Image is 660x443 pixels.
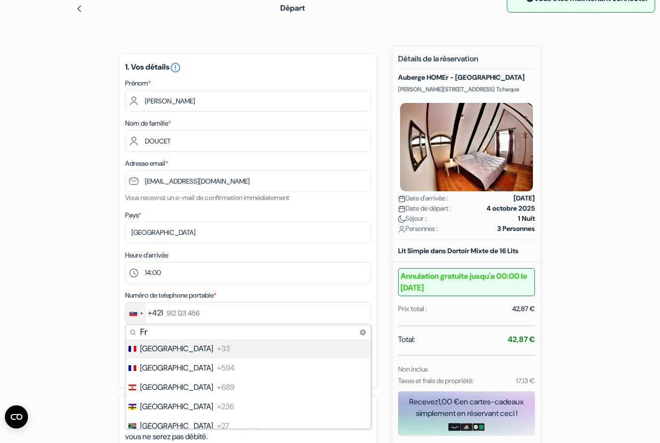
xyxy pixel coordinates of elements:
[125,158,168,169] label: Adresse email
[126,339,371,429] ul: List of countries
[140,401,213,413] span: [GEOGRAPHIC_DATA]
[125,62,371,73] h5: 1. Vos détails
[125,250,168,260] label: Heure d'arrivée
[5,405,28,429] button: Ouvrir le widget CMP
[398,54,535,70] h5: Détails de la réservation
[473,423,485,431] img: uber-uber-eats-card.png
[217,420,229,432] span: +27
[398,215,405,223] img: moon.svg
[217,362,235,374] span: +594
[398,376,473,385] small: Taxes et frais de propriété:
[217,401,234,413] span: +236
[125,210,141,220] label: Pays
[217,343,230,355] span: +33
[125,170,371,192] input: Entrer adresse e-mail
[398,193,448,203] span: Date d'arrivée :
[125,290,216,300] label: Numéro de telephone portable
[125,118,171,129] label: Nom de famille
[398,203,451,214] span: Date de départ :
[125,193,289,202] small: Vous recevrez un e-mail de confirmation immédiatement
[140,420,213,432] span: [GEOGRAPHIC_DATA]
[398,224,438,234] span: Personnes :
[125,419,371,443] p: Une carte de crédit est nécessaire pour garantir votre réservation bien que vous ne serez pas déb...
[125,302,371,324] input: 912 123 456
[514,193,535,203] strong: [DATE]
[140,362,213,374] span: [GEOGRAPHIC_DATA]
[516,376,535,385] small: 17,13 €
[217,382,234,393] span: +689
[140,343,213,355] span: [GEOGRAPHIC_DATA]
[508,334,535,344] strong: 42,87 €
[398,304,427,314] div: Prix total :
[126,302,163,323] button: Change country, selected Slovakia (+421)
[170,62,181,72] a: error_outline
[398,268,535,296] b: Annulation gratuite jusqu'a 00:00 le [DATE]
[438,397,459,407] span: 1,00 €
[75,5,83,13] img: left_arrow.svg
[398,195,405,202] img: calendar.svg
[398,73,535,82] h5: Auberge HOMEr - [GEOGRAPHIC_DATA]
[448,423,460,431] img: amazon-card-no-text.png
[398,86,535,93] p: [PERSON_NAME][STREET_ADDRESS] Tcheque
[497,224,535,234] strong: 3 Personnes
[398,365,428,373] small: Non inclus
[398,246,518,255] b: Lit Simple dans Dortoir Mixte de 16 Lits
[487,203,535,214] strong: 4 octobre 2025
[140,382,213,393] span: [GEOGRAPHIC_DATA]
[398,396,535,419] div: Recevez en cartes-cadeaux simplement en réservant ceci !
[125,90,371,112] input: Entrez votre prénom
[280,3,305,13] span: Départ
[357,327,369,338] button: Clear search
[126,325,371,339] input: Search
[398,205,405,213] img: calendar.svg
[512,304,535,314] div: 42,87 €
[125,130,371,152] input: Entrer le nom de famille
[518,214,535,224] strong: 1 Nuit
[398,226,405,233] img: user_icon.svg
[398,214,427,224] span: Séjour :
[398,334,415,345] span: Total:
[148,307,163,319] div: +421
[125,78,151,88] label: Prénom
[170,62,181,73] i: error_outline
[460,423,473,431] img: adidas-card.png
